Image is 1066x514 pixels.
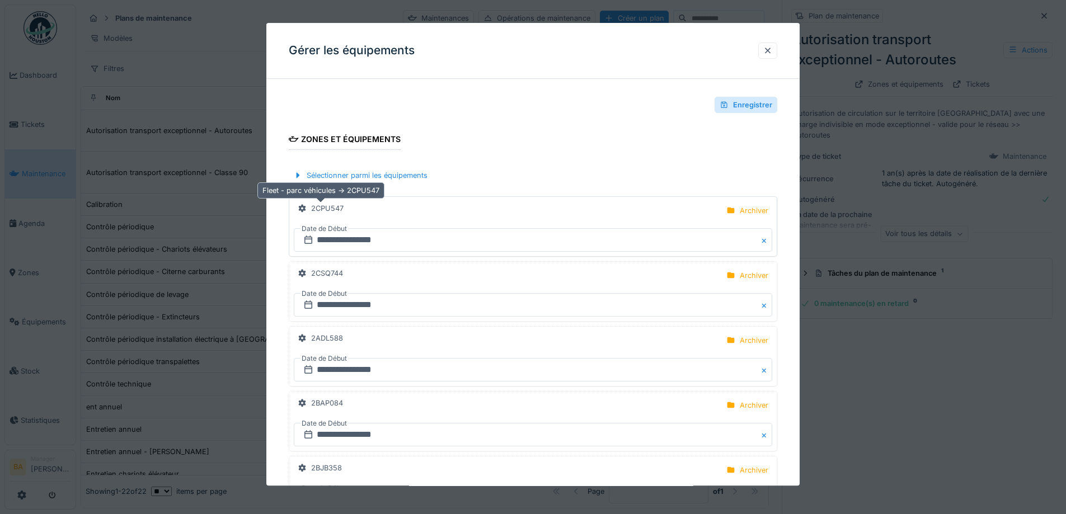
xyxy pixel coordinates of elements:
[289,44,415,58] h3: Gérer les équipements
[760,359,772,382] button: Close
[715,97,777,113] div: Enregistrer
[300,418,348,430] label: Date de Début
[760,294,772,317] button: Close
[311,333,343,344] div: 2ADL588
[760,229,772,252] button: Close
[740,465,768,476] div: Archiver
[760,423,772,447] button: Close
[257,182,384,199] div: Fleet - parc véhicules -> 2CPU547
[311,463,342,474] div: 2BJB358
[311,268,343,279] div: 2CSQ744
[300,353,348,365] label: Date de Début
[740,206,768,216] div: Archiver
[300,223,348,235] label: Date de Début
[311,204,344,214] div: 2CPU547
[740,271,768,281] div: Archiver
[300,288,348,300] label: Date de Début
[289,131,401,150] div: Zones et équipements
[740,336,768,346] div: Archiver
[300,483,348,495] label: Date de Début
[289,168,432,183] div: Sélectionner parmi les équipements
[311,398,343,409] div: 2BAP084
[740,400,768,411] div: Archiver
